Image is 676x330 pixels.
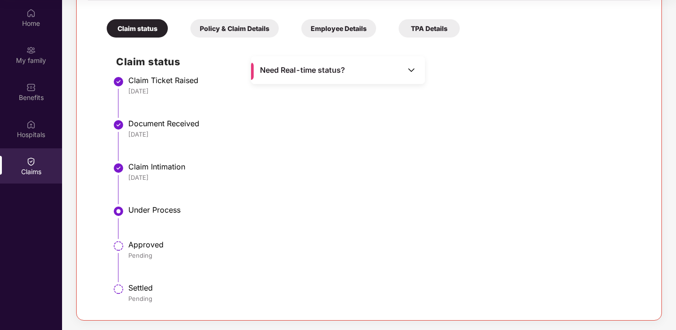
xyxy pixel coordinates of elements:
[128,119,641,128] div: Document Received
[128,162,641,171] div: Claim Intimation
[260,65,345,75] span: Need Real-time status?
[399,19,460,38] div: TPA Details
[26,120,36,129] img: svg+xml;base64,PHN2ZyBpZD0iSG9zcGl0YWxzIiB4bWxucz0iaHR0cDovL3d3dy53My5vcmcvMjAwMC9zdmciIHdpZHRoPS...
[113,206,124,217] img: svg+xml;base64,PHN2ZyBpZD0iU3RlcC1BY3RpdmUtMzJ4MzIiIHhtbG5zPSJodHRwOi8vd3d3LnczLm9yZy8yMDAwL3N2Zy...
[128,240,641,249] div: Approved
[301,19,376,38] div: Employee Details
[113,162,124,174] img: svg+xml;base64,PHN2ZyBpZD0iU3RlcC1Eb25lLTMyeDMyIiB4bWxucz0iaHR0cDovL3d3dy53My5vcmcvMjAwMC9zdmciIH...
[128,173,641,182] div: [DATE]
[128,87,641,95] div: [DATE]
[190,19,279,38] div: Policy & Claim Details
[128,283,641,292] div: Settled
[113,240,124,252] img: svg+xml;base64,PHN2ZyBpZD0iU3RlcC1QZW5kaW5nLTMyeDMyIiB4bWxucz0iaHR0cDovL3d3dy53My5vcmcvMjAwMC9zdm...
[128,294,641,303] div: Pending
[128,130,641,138] div: [DATE]
[113,76,124,87] img: svg+xml;base64,PHN2ZyBpZD0iU3RlcC1Eb25lLTMyeDMyIiB4bWxucz0iaHR0cDovL3d3dy53My5vcmcvMjAwMC9zdmciIH...
[116,54,641,69] h2: Claim status
[407,65,416,75] img: Toggle Icon
[107,19,168,38] div: Claim status
[26,46,36,55] img: svg+xml;base64,PHN2ZyB3aWR0aD0iMjAiIGhlaWdodD0iMjAiIHZpZXdCb3g9IjAgMCAyMCAyMCIgZmlsbD0ibm9uZSIgeG...
[26,157,36,166] img: svg+xml;base64,PHN2ZyBpZD0iQ2xhaW0iIHhtbG5zPSJodHRwOi8vd3d3LnczLm9yZy8yMDAwL3N2ZyIgd2lkdGg9IjIwIi...
[128,251,641,260] div: Pending
[128,205,641,215] div: Under Process
[26,83,36,92] img: svg+xml;base64,PHN2ZyBpZD0iQmVuZWZpdHMiIHhtbG5zPSJodHRwOi8vd3d3LnczLm9yZy8yMDAwL3N2ZyIgd2lkdGg9Ij...
[113,119,124,130] img: svg+xml;base64,PHN2ZyBpZD0iU3RlcC1Eb25lLTMyeDMyIiB4bWxucz0iaHR0cDovL3d3dy53My5vcmcvMjAwMC9zdmciIH...
[26,8,36,18] img: svg+xml;base64,PHN2ZyBpZD0iSG9tZSIgeG1sbnM9Imh0dHA6Ly93d3cudzMub3JnLzIwMDAvc3ZnIiB3aWR0aD0iMjAiIG...
[113,284,124,295] img: svg+xml;base64,PHN2ZyBpZD0iU3RlcC1QZW5kaW5nLTMyeDMyIiB4bWxucz0iaHR0cDovL3d3dy53My5vcmcvMjAwMC9zdm...
[128,76,641,85] div: Claim Ticket Raised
